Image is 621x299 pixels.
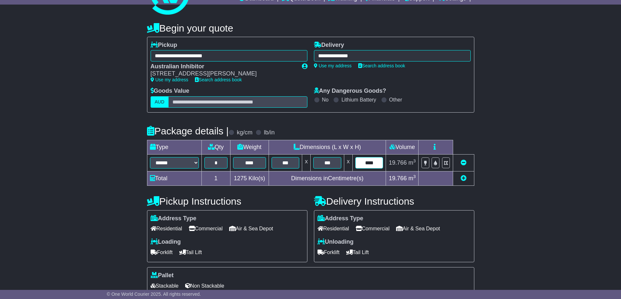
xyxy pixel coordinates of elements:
label: Lithium Battery [341,97,376,103]
label: Loading [151,238,181,246]
div: Australian Inhibitor [151,63,295,70]
td: x [302,154,311,171]
span: Air & Sea Depot [396,224,440,234]
span: Stackable [151,281,179,291]
a: Search address book [358,63,405,68]
h4: Delivery Instructions [314,196,474,207]
td: Dimensions in Centimetre(s) [269,171,386,185]
a: Use my address [151,77,188,82]
span: Forklift [318,247,340,257]
h4: Package details | [147,126,229,136]
label: Goods Value [151,88,189,95]
h4: Begin your quote [147,23,474,34]
label: Other [389,97,402,103]
td: Weight [230,140,269,154]
span: Tail Lift [179,247,202,257]
h4: Pickup Instructions [147,196,307,207]
div: [STREET_ADDRESS][PERSON_NAME] [151,70,295,77]
span: Non Stackable [185,281,224,291]
span: Residential [318,224,349,234]
label: kg/cm [237,129,252,136]
label: AUD [151,96,169,108]
sup: 3 [413,174,416,179]
td: Type [147,140,201,154]
td: Dimensions (L x W x H) [269,140,386,154]
td: Volume [386,140,419,154]
span: Forklift [151,247,173,257]
span: Tail Lift [346,247,369,257]
td: Kilo(s) [230,171,269,185]
label: No [322,97,329,103]
span: Commercial [189,224,223,234]
label: Unloading [318,238,354,246]
label: Pallet [151,272,174,279]
label: Any Dangerous Goods? [314,88,386,95]
label: Address Type [151,215,197,222]
span: 1275 [234,175,247,182]
label: lb/in [264,129,274,136]
span: 19.766 [389,159,407,166]
td: 1 [201,171,230,185]
span: m [408,175,416,182]
td: Qty [201,140,230,154]
span: Residential [151,224,182,234]
td: Total [147,171,201,185]
span: © One World Courier 2025. All rights reserved. [107,292,201,297]
span: 19.766 [389,175,407,182]
span: Commercial [356,224,390,234]
label: Delivery [314,42,344,49]
a: Search address book [195,77,242,82]
sup: 3 [413,158,416,163]
span: Air & Sea Depot [229,224,273,234]
label: Address Type [318,215,363,222]
a: Add new item [461,175,466,182]
label: Pickup [151,42,177,49]
a: Remove this item [461,159,466,166]
span: m [408,159,416,166]
td: x [344,154,352,171]
a: Use my address [314,63,352,68]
